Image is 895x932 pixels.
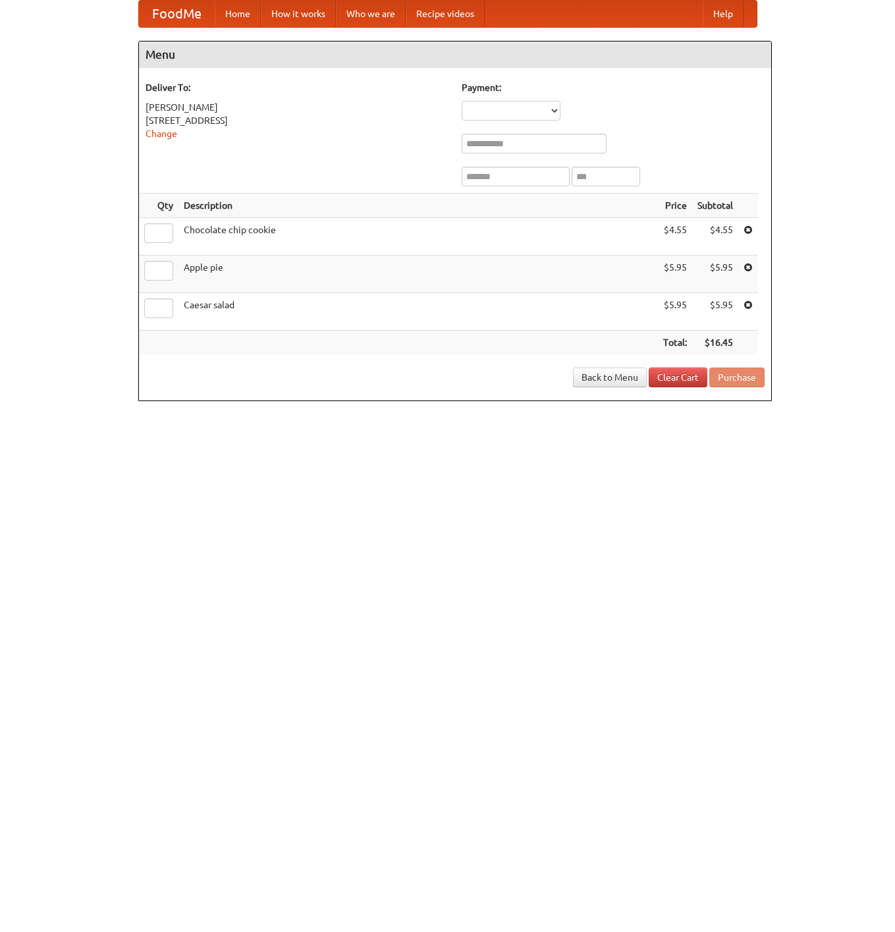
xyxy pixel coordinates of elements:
[261,1,336,27] a: How it works
[692,218,738,256] td: $4.55
[692,331,738,355] th: $16.45
[709,368,765,387] button: Purchase
[692,256,738,293] td: $5.95
[178,293,658,331] td: Caesar salad
[406,1,485,27] a: Recipe videos
[573,368,647,387] a: Back to Menu
[178,218,658,256] td: Chocolate chip cookie
[649,368,707,387] a: Clear Cart
[139,41,771,68] h4: Menu
[146,81,448,94] h5: Deliver To:
[146,114,448,127] div: [STREET_ADDRESS]
[658,293,692,331] td: $5.95
[146,128,177,139] a: Change
[139,1,215,27] a: FoodMe
[336,1,406,27] a: Who we are
[692,194,738,218] th: Subtotal
[658,256,692,293] td: $5.95
[658,194,692,218] th: Price
[146,101,448,114] div: [PERSON_NAME]
[178,194,658,218] th: Description
[658,218,692,256] td: $4.55
[178,256,658,293] td: Apple pie
[703,1,744,27] a: Help
[692,293,738,331] td: $5.95
[658,331,692,355] th: Total:
[215,1,261,27] a: Home
[462,81,765,94] h5: Payment:
[139,194,178,218] th: Qty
